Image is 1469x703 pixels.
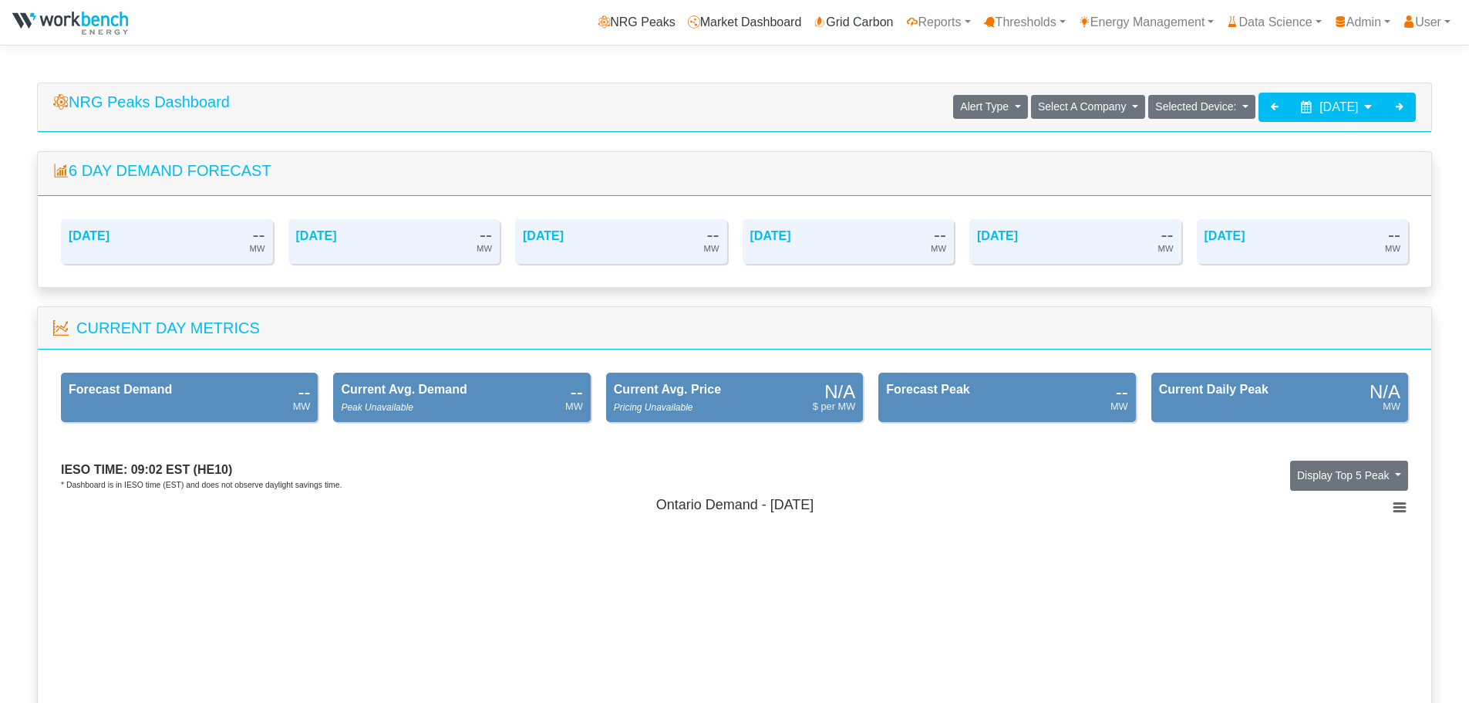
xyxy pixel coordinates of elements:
div: MW [293,399,311,414]
button: Alert Type [953,95,1027,119]
div: Current Avg. Price [614,380,721,399]
div: MW [1110,399,1128,414]
a: Market Dashboard [682,7,808,38]
img: NRGPeaks.png [12,12,128,35]
h5: NRG Peaks Dashboard [53,93,230,111]
a: [DATE] [523,229,564,242]
div: -- [298,384,310,399]
div: MW [704,242,719,256]
button: Selected Device: [1148,95,1255,119]
div: -- [480,227,492,242]
a: Energy Management [1072,7,1221,38]
button: Select A Company [1031,95,1145,119]
a: [DATE] [69,229,110,242]
h5: 6 Day Demand Forecast [53,161,1416,180]
a: [DATE] [1205,229,1245,242]
div: Peak Unavailable [341,401,413,414]
div: -- [253,227,265,242]
a: NRG Peaks [591,7,681,38]
div: MW [1158,242,1174,256]
span: Select A Company [1038,100,1126,113]
div: Forecast Peak [886,380,970,399]
a: Reports [900,7,977,38]
span: [DATE] [1319,100,1358,113]
a: Grid Carbon [807,7,899,38]
div: N/A [1370,384,1400,399]
div: MW [477,242,492,256]
tspan: Ontario Demand - [DATE] [656,497,814,512]
a: User [1397,7,1457,38]
div: $ per MW [813,399,855,414]
div: MW [931,242,946,256]
a: [DATE] [750,229,791,242]
div: MW [1385,242,1400,256]
a: Data Science [1220,7,1327,38]
div: -- [934,227,946,242]
span: 09:02 EST (HE10) [131,463,233,476]
div: Forecast Demand [69,380,172,399]
div: Current Avg. Demand [341,380,467,399]
div: -- [1161,227,1174,242]
div: Pricing Unavailable [614,401,693,414]
div: Current Daily Peak [1159,380,1269,399]
div: MW [1383,399,1400,414]
div: -- [571,384,583,399]
a: [DATE] [296,229,337,242]
div: -- [1116,384,1128,399]
a: [DATE] [977,229,1018,242]
div: MW [250,242,265,256]
button: Display Top 5 Peak [1290,461,1408,492]
div: Current Day Metrics [76,316,260,340]
div: * Dashboard is in IESO time (EST) and does not observe daylight savings time. [61,479,342,492]
span: Alert Type [960,100,1009,113]
a: Admin [1328,7,1397,38]
span: Selected Device: [1155,100,1236,113]
span: Display Top 5 Peak [1297,469,1390,482]
div: -- [707,227,719,242]
a: Thresholds [977,7,1072,38]
div: N/A [824,384,855,399]
span: IESO time: [61,463,127,476]
div: MW [565,399,583,414]
div: -- [1388,227,1400,242]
